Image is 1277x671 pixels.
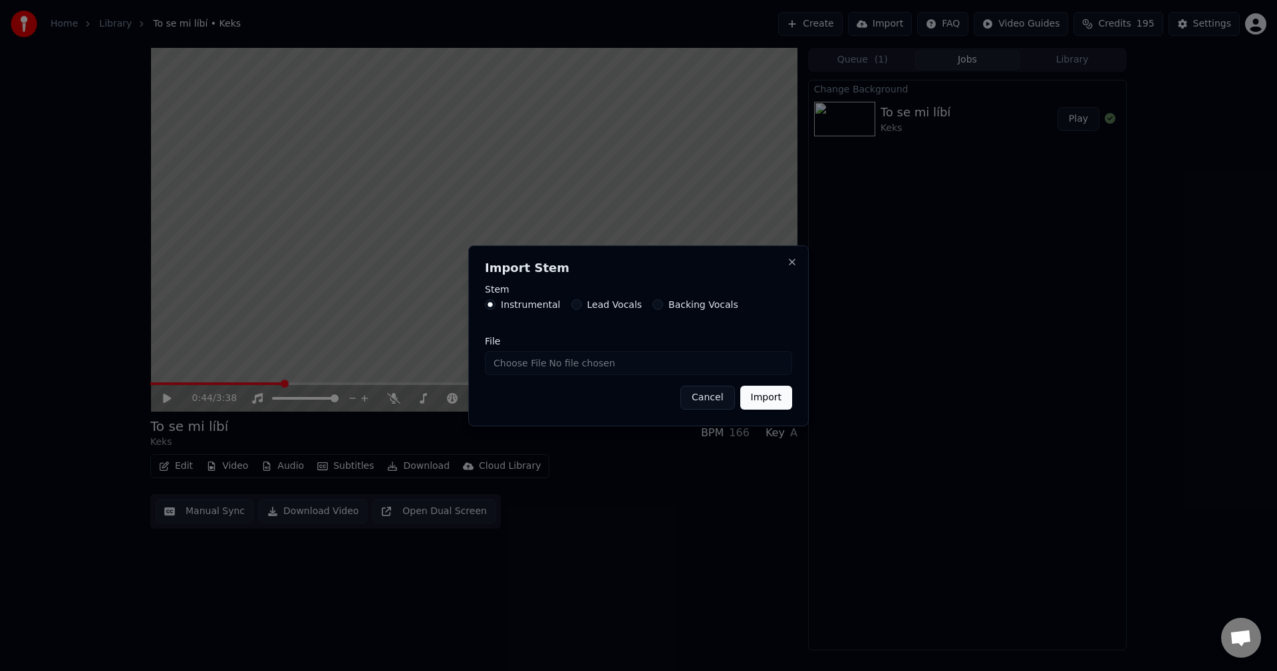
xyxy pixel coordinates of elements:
h2: Import Stem [485,262,792,274]
label: Instrumental [501,300,561,309]
button: Cancel [680,386,734,410]
label: File [485,336,792,346]
label: Lead Vocals [587,300,642,309]
button: Import [740,386,792,410]
label: Stem [485,285,792,294]
label: Backing Vocals [668,300,738,309]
